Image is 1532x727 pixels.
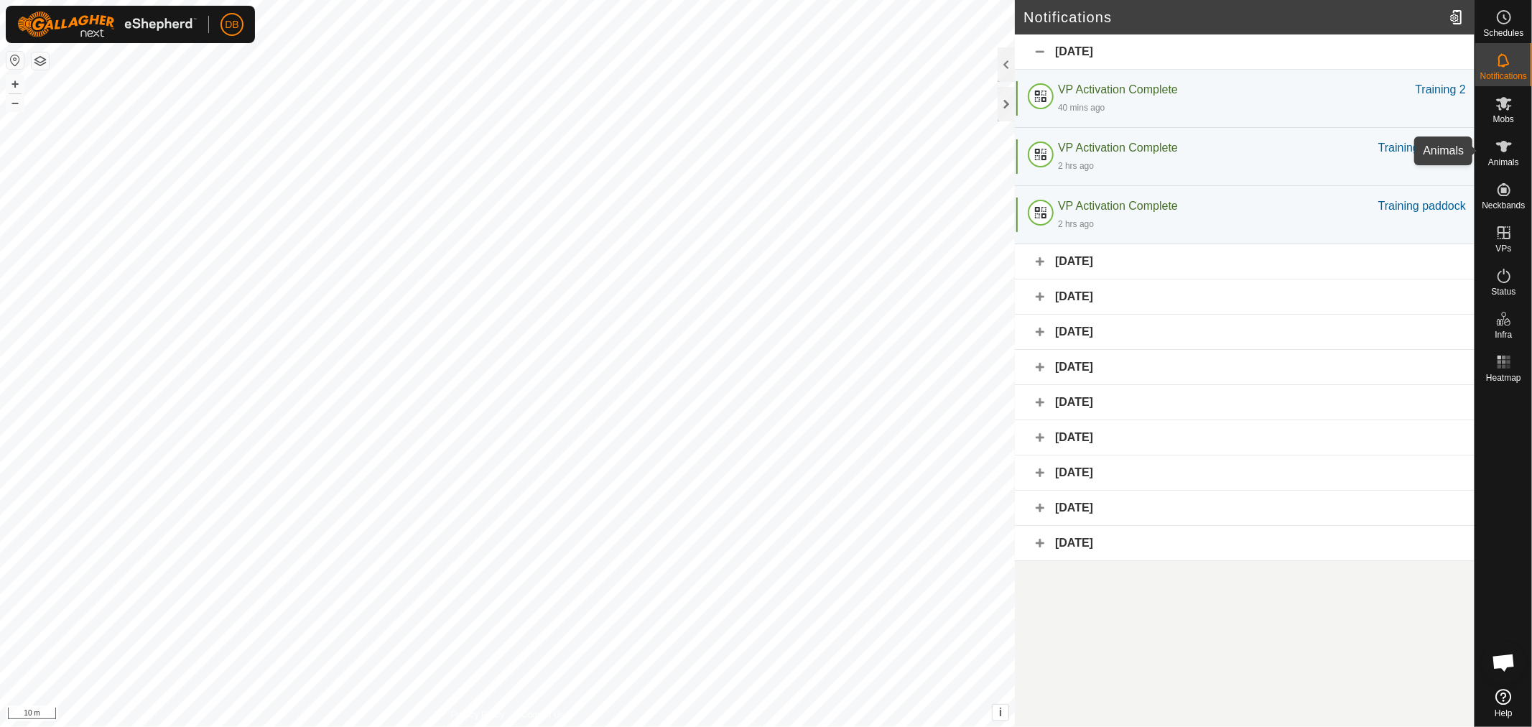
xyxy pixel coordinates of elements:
[1495,244,1511,253] span: VPs
[1378,139,1466,157] div: Training paddock
[1058,83,1178,96] span: VP Activation Complete
[1482,201,1525,210] span: Neckbands
[1378,198,1466,215] div: Training paddock
[1058,159,1094,172] div: 2 hrs ago
[1023,9,1444,26] h2: Notifications
[1015,526,1475,561] div: [DATE]
[1015,315,1475,350] div: [DATE]
[6,94,24,111] button: –
[1015,350,1475,385] div: [DATE]
[1015,491,1475,526] div: [DATE]
[1482,641,1526,684] div: Open chat
[1495,330,1512,339] span: Infra
[1475,683,1532,723] a: Help
[1491,287,1515,296] span: Status
[6,75,24,93] button: +
[1015,34,1475,70] div: [DATE]
[1058,218,1094,231] div: 2 hrs ago
[1015,244,1475,279] div: [DATE]
[451,708,505,721] a: Privacy Policy
[1488,158,1519,167] span: Animals
[1483,29,1523,37] span: Schedules
[225,17,238,32] span: DB
[993,705,1008,721] button: i
[1486,374,1521,382] span: Heatmap
[1493,115,1514,124] span: Mobs
[6,52,24,69] button: Reset Map
[32,52,49,70] button: Map Layers
[1058,142,1178,154] span: VP Activation Complete
[999,706,1002,718] span: i
[521,708,564,721] a: Contact Us
[1495,709,1513,718] span: Help
[1058,101,1105,114] div: 40 mins ago
[17,11,197,37] img: Gallagher Logo
[1015,455,1475,491] div: [DATE]
[1015,279,1475,315] div: [DATE]
[1015,420,1475,455] div: [DATE]
[1480,72,1527,80] span: Notifications
[1415,81,1466,98] div: Training 2
[1058,200,1178,212] span: VP Activation Complete
[1015,385,1475,420] div: [DATE]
